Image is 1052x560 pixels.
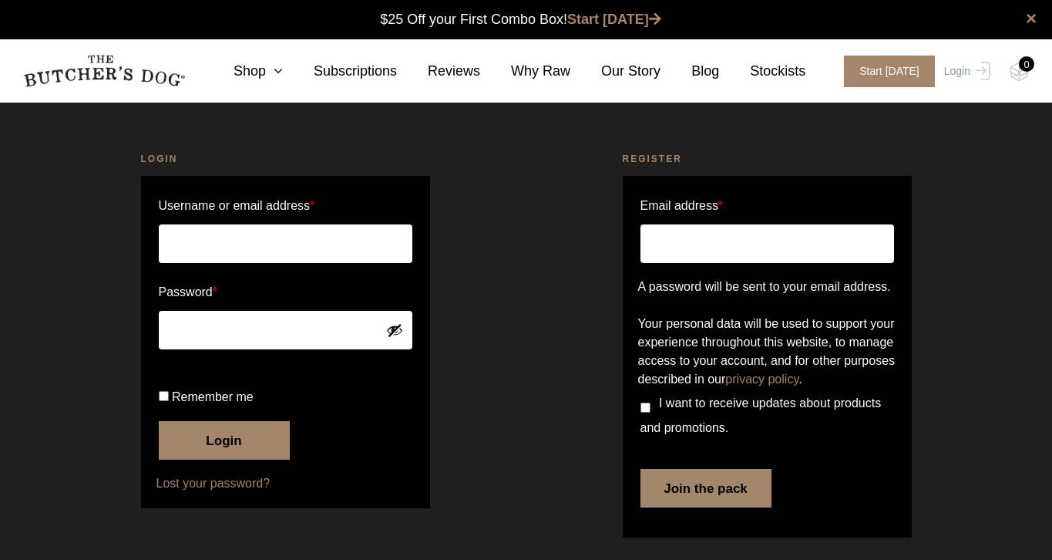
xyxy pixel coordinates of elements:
[172,390,254,403] span: Remember me
[640,469,771,508] button: Join the pack
[159,194,412,218] label: Username or email address
[640,194,724,218] label: Email address
[159,391,169,401] input: Remember me
[1019,56,1034,72] div: 0
[940,56,990,87] a: Login
[159,421,290,460] button: Login
[640,403,650,413] input: I want to receive updates about products and promotions.
[719,61,805,82] a: Stockists
[638,278,896,296] p: A password will be sent to your email address.
[203,61,283,82] a: Shop
[638,315,896,389] p: Your personal data will be used to support your experience throughout this website, to manage acc...
[1010,62,1029,82] img: TBD_Cart-Empty.png
[141,151,430,167] h2: Login
[159,280,412,305] label: Password
[156,474,415,493] a: Lost your password?
[386,322,403,339] button: Show password
[1026,9,1037,28] a: close
[844,56,935,87] span: Start [DATE]
[567,12,661,27] a: Start [DATE]
[640,396,882,434] span: I want to receive updates about products and promotions.
[623,151,912,167] h2: Register
[283,61,397,82] a: Subscriptions
[660,61,719,82] a: Blog
[570,61,660,82] a: Our Story
[480,61,570,82] a: Why Raw
[725,373,798,386] a: privacy policy
[397,61,480,82] a: Reviews
[828,56,940,87] a: Start [DATE]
